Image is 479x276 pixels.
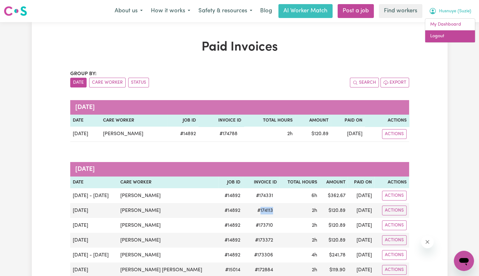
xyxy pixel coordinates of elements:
td: [DATE] [70,127,100,142]
td: $ 362.67 [320,188,348,203]
td: [DATE] [70,233,118,248]
span: 2 hours [287,131,293,136]
td: [PERSON_NAME] [100,127,168,142]
th: Actions [365,115,409,127]
button: sort invoices by care worker [89,78,126,87]
img: Careseekers logo [4,5,27,17]
span: # 174788 [216,130,241,138]
td: [DATE] [348,233,374,248]
div: My Account [425,18,475,43]
td: [DATE] [348,188,374,203]
th: Amount [320,177,348,189]
span: # 174331 [252,192,277,200]
a: Logout [425,30,475,42]
a: Careseekers logo [4,4,27,18]
button: sort invoices by paid status [128,78,149,87]
iframe: Close message [421,236,434,248]
th: Date [70,177,118,189]
th: Total Hours [244,115,295,127]
a: Post a job [338,4,374,18]
button: Actions [382,206,407,215]
td: # 14892 [219,218,243,233]
button: Actions [382,265,407,275]
caption: [DATE] [70,162,409,177]
iframe: Button to launch messaging window [454,251,474,271]
td: # 14892 [219,188,243,203]
td: [DATE] [348,203,374,218]
th: Care Worker [118,177,219,189]
span: 2 hours [312,267,317,273]
td: $ 120.89 [320,233,348,248]
th: Job ID [168,115,198,127]
span: # 172884 [251,266,277,274]
span: # 174113 [254,207,277,214]
button: sort invoices by date [70,78,87,87]
th: Amount [295,115,331,127]
span: Husnuye (Suzie) [439,8,471,15]
td: $ 120.89 [295,127,331,142]
button: Search [350,78,379,87]
td: [PERSON_NAME] [118,203,219,218]
span: # 173372 [251,237,277,244]
h1: Paid Invoices [70,40,409,55]
td: # 14892 [219,233,243,248]
td: # 14892 [219,248,243,262]
button: Safety & resources [194,4,256,18]
a: Blog [256,4,276,18]
span: Need any help? [4,4,38,9]
th: Invoice ID [198,115,244,127]
button: Actions [382,250,407,260]
td: [DATE] [70,203,118,218]
th: Total Hours [279,177,320,189]
td: [DATE] [331,127,365,142]
td: [DATE] - [DATE] [70,188,118,203]
td: $ 120.89 [320,203,348,218]
td: [DATE] [348,218,374,233]
span: 6 hours [311,193,317,198]
button: Actions [382,129,407,139]
a: Find workers [379,4,422,18]
td: [PERSON_NAME] [118,218,219,233]
span: Group by: [70,71,97,76]
button: About us [111,4,147,18]
span: 2 hours [312,208,317,213]
td: [PERSON_NAME] [118,233,219,248]
td: $ 241.78 [320,248,348,262]
td: [PERSON_NAME] [118,188,219,203]
button: My Account [425,4,475,18]
button: Actions [382,191,407,201]
span: # 173306 [250,251,277,259]
span: 4 hours [311,253,317,258]
span: 2 hours [312,223,317,228]
span: # 173710 [252,222,277,229]
a: My Dashboard [425,19,475,31]
td: # 14892 [168,127,198,142]
caption: [DATE] [70,100,409,115]
th: Date [70,115,100,127]
th: Care Worker [100,115,168,127]
td: $ 120.89 [320,218,348,233]
th: Invoice ID [243,177,279,189]
td: [DATE] [348,248,374,262]
th: Paid On [331,115,365,127]
span: 2 hours [312,238,317,243]
th: Actions [374,177,409,189]
button: Export [380,78,409,87]
button: Actions [382,235,407,245]
td: # 14892 [219,203,243,218]
th: Job ID [219,177,243,189]
button: How it works [147,4,194,18]
td: [DATE] - [DATE] [70,248,118,262]
td: [PERSON_NAME] [118,248,219,262]
button: Actions [382,220,407,230]
th: Paid On [348,177,374,189]
a: AI Worker Match [278,4,333,18]
td: [DATE] [70,218,118,233]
